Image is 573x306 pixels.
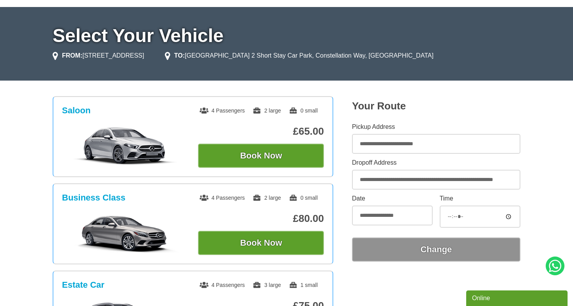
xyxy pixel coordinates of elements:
h3: Business Class [62,193,126,203]
span: 4 Passengers [200,282,245,288]
h2: Your Route [352,100,520,112]
label: Pickup Address [352,124,520,130]
span: 1 small [289,282,318,288]
h3: Estate Car [62,280,104,290]
span: 2 large [253,195,281,201]
button: Book Now [198,144,324,168]
p: £65.00 [198,125,324,137]
strong: TO: [174,52,185,59]
h3: Saloon [62,106,90,116]
li: [STREET_ADDRESS] [53,51,144,60]
button: Book Now [198,231,324,255]
iframe: chat widget [466,289,569,306]
strong: FROM: [62,52,82,59]
img: Business Class [66,214,184,253]
label: Dropoff Address [352,160,520,166]
p: £80.00 [198,213,324,225]
label: Date [352,195,433,202]
img: Saloon [66,127,184,165]
span: 0 small [289,195,318,201]
h1: Select Your Vehicle [53,26,520,45]
span: 3 large [253,282,281,288]
button: Change [352,237,520,262]
label: Time [440,195,520,202]
span: 0 small [289,107,318,114]
li: [GEOGRAPHIC_DATA] 2 Short Stay Car Park, Constellation Way, [GEOGRAPHIC_DATA] [165,51,433,60]
span: 2 large [253,107,281,114]
span: 4 Passengers [200,107,245,114]
span: 4 Passengers [200,195,245,201]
